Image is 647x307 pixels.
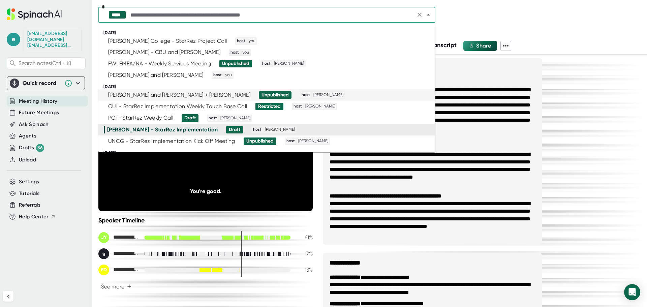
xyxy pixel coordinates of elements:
[108,138,235,145] div: UNCG - StarRez Implementation Kick Off Meeting
[229,127,240,133] div: Draft
[184,115,196,121] div: Draft
[19,156,36,164] button: Upload
[108,92,250,98] div: [PERSON_NAME] and [PERSON_NAME] + [PERSON_NAME]
[19,132,36,140] button: Agents
[415,10,424,20] button: Clear
[297,138,329,144] span: [PERSON_NAME]
[27,31,78,49] div: edotson@starrez.com edotson@starrez.com
[208,115,218,121] span: host
[424,10,433,20] button: Close
[103,150,435,155] div: [DATE]
[107,126,218,133] div: [PERSON_NAME] - StarRez Implementation
[19,60,84,66] span: Search notes (Ctrl + K)
[246,138,274,144] div: Unpublished
[36,144,44,152] div: 36
[127,284,131,289] span: +
[10,76,82,90] div: Quick record
[273,61,305,67] span: [PERSON_NAME]
[248,38,256,44] span: you
[108,60,211,67] div: FW: EMEA/NA - Weekly Services Meeting
[428,41,457,49] span: Transcript
[23,80,61,87] div: Quick record
[252,127,263,133] span: host
[258,103,281,110] div: Restricted
[241,50,250,56] span: you
[222,61,249,67] div: Unpublished
[296,250,313,257] div: 17 %
[212,72,223,78] span: host
[98,248,139,259] div: georgann.smith
[476,42,491,49] span: Share
[98,232,109,243] div: JY
[98,248,109,259] div: g
[264,127,296,133] span: [PERSON_NAME]
[304,103,336,110] span: [PERSON_NAME]
[229,50,240,56] span: host
[108,38,227,44] div: [PERSON_NAME] College - StarRez Project Call
[296,234,313,241] div: 61 %
[98,265,109,275] div: ED
[103,84,435,89] div: [DATE]
[19,190,39,197] button: Tutorials
[98,217,313,224] div: Speaker Timeline
[261,92,289,98] div: Unpublished
[312,92,344,98] span: [PERSON_NAME]
[98,281,134,293] button: See more+
[261,61,272,67] span: host
[108,115,173,121] div: PCT- StarRez Weekly Call
[19,201,40,209] button: Referrals
[19,213,56,221] button: Help Center
[224,72,233,78] span: you
[19,178,39,186] button: Settings
[19,121,49,128] button: Ask Spinach
[301,92,311,98] span: host
[463,41,497,51] button: Share
[292,103,303,110] span: host
[624,284,640,300] div: Open Intercom Messenger
[7,33,20,46] span: e
[120,188,291,194] div: You're good.
[19,109,59,117] button: Future Meetings
[285,138,296,144] span: host
[108,72,203,79] div: [PERSON_NAME] and [PERSON_NAME]
[19,144,44,152] button: Drafts 36
[236,38,246,44] span: host
[19,97,57,105] button: Meeting History
[108,49,220,56] div: [PERSON_NAME] - CBU and [PERSON_NAME]
[19,213,49,221] span: Help Center
[98,232,139,243] div: Jessica Younts
[103,30,435,35] div: [DATE]
[19,144,44,152] div: Drafts
[98,265,139,275] div: Elijah Dotson
[108,103,247,110] div: CUI - StarRez Implementation Weekly Touch Base Call
[219,115,251,121] span: [PERSON_NAME]
[428,41,457,50] button: Transcript
[296,267,313,273] div: 13 %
